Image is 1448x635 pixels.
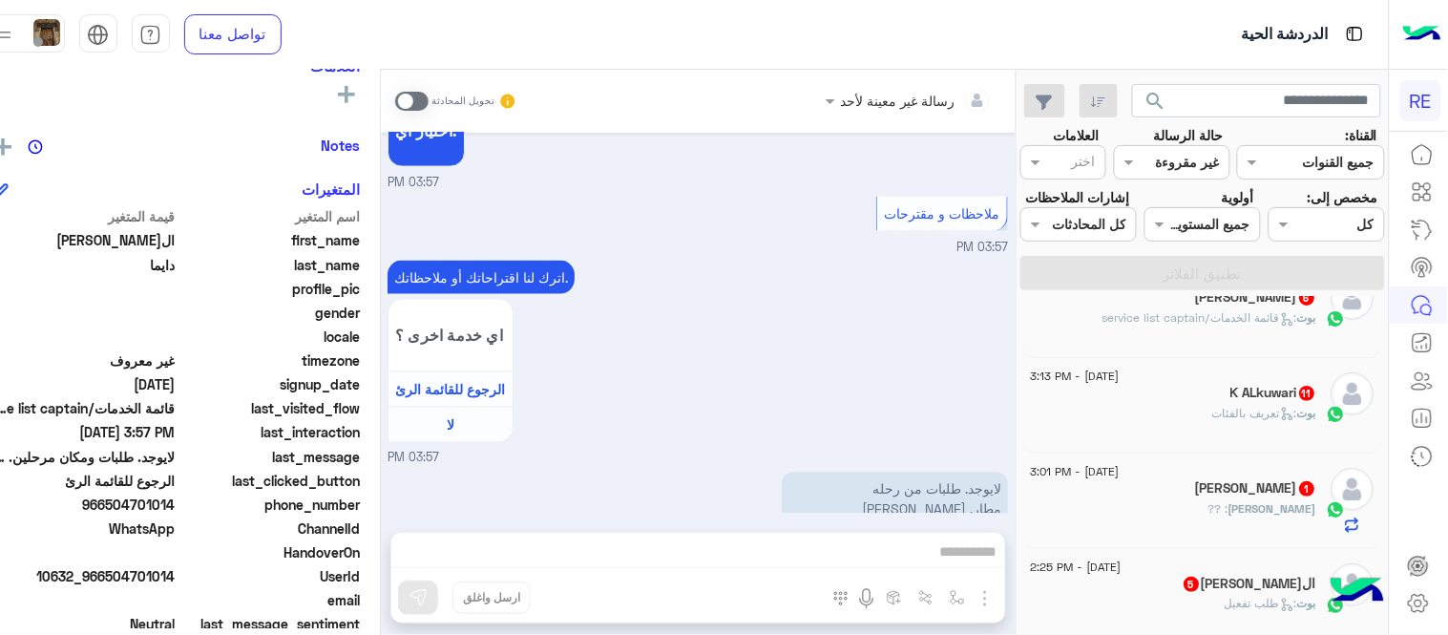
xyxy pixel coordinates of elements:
[178,422,361,442] span: last_interaction
[1400,80,1441,121] div: RE
[1103,310,1298,325] span: : قائمة الخدمات/service list captain
[1332,277,1375,320] img: defaultAdmin.png
[178,519,361,539] span: ChannelId
[1054,125,1100,145] label: العلامات
[885,205,1000,222] span: ملاحظات و مقترحات
[447,417,454,434] span: لا
[452,582,531,614] button: ارسل واغلق
[178,374,361,394] span: signup_date
[178,303,361,323] span: gender
[431,94,494,109] small: تحويل المحادثة
[178,279,361,299] span: profile_pic
[1032,559,1123,576] span: [DATE] - 2:25 PM
[178,398,361,418] span: last_visited_flow
[87,24,109,46] img: tab
[1327,500,1346,519] img: WhatsApp
[178,230,361,250] span: first_name
[178,495,361,515] span: phone_number
[184,14,282,54] a: تواصل معنا
[178,206,361,226] span: اسم المتغير
[1026,187,1130,207] label: إشارات الملاحظات
[1300,290,1315,306] span: 6
[1209,501,1229,516] span: ??
[1153,125,1223,145] label: حالة الرسالة
[388,450,439,468] span: 03:57 PM
[1226,596,1298,610] span: : طلب تفعيل
[1298,310,1317,325] span: بوت
[1072,151,1099,176] div: اختر
[1020,256,1385,290] button: تطبيق الفلاتر
[1242,22,1329,48] p: الدردشة الحية
[956,240,1008,254] span: 03:57 PM
[1196,480,1317,497] h5: ابوالحسن
[1298,406,1317,420] span: بوت
[1343,22,1367,46] img: tab
[1332,372,1375,415] img: defaultAdmin.png
[1332,468,1375,511] img: defaultAdmin.png
[388,261,575,294] p: 30/8/2025, 3:57 PM
[178,542,361,562] span: HandoverOn
[1300,386,1315,401] span: 11
[396,382,506,398] span: الرجوع للقائمة الرئ
[395,327,506,345] span: اي خدمة اخرى ؟
[178,350,361,370] span: timezone
[1229,501,1317,516] span: [PERSON_NAME]
[1300,481,1315,497] span: 1
[1185,577,1200,592] span: 5
[1144,90,1166,113] span: search
[132,14,170,54] a: tab
[388,174,439,192] span: 03:57 PM
[178,327,361,347] span: locale
[1298,596,1317,610] span: بوت
[782,473,1008,546] p: 30/8/2025, 3:58 PM
[1231,385,1317,401] h5: K ALkuwari
[28,139,43,155] img: notes
[1213,406,1298,420] span: : تعريف بالفئات
[1032,368,1121,385] span: [DATE] - 3:13 PM
[1327,405,1346,424] img: WhatsApp
[1307,187,1377,207] label: مخصص إلى:
[1032,463,1121,480] span: [DATE] - 3:01 PM
[1222,187,1254,207] label: أولوية
[303,180,361,198] h6: المتغيرات
[178,447,361,467] span: last_message
[1345,125,1377,145] label: القناة:
[1327,309,1346,328] img: WhatsApp
[1183,576,1317,592] h5: الحمدلله
[322,137,361,154] h6: Notes
[395,121,457,139] span: اختيار أي:
[178,590,361,610] span: email
[1196,289,1317,306] h5: أبو هشام
[33,19,60,46] img: userImage
[178,255,361,275] span: last_name
[178,614,361,634] span: last_message_sentiment
[1403,14,1441,54] img: Logo
[139,24,161,46] img: tab
[1324,559,1391,625] img: hulul-logo.png
[1132,84,1179,125] button: search
[178,566,361,586] span: UserId
[178,471,361,491] span: last_clicked_button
